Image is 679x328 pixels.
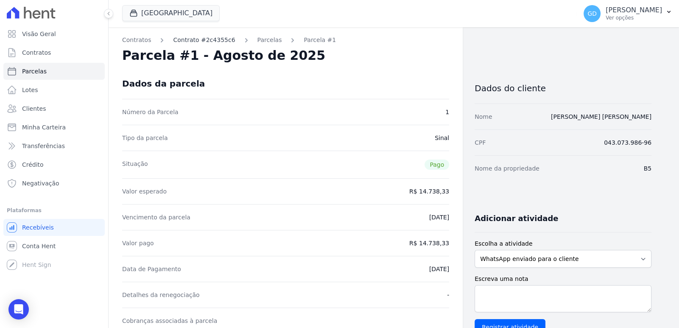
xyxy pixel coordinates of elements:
a: Recebíveis [3,219,105,236]
dd: [DATE] [429,213,449,221]
div: Open Intercom Messenger [8,299,29,320]
dt: Cobranças associadas à parcela [122,317,217,325]
h3: Dados do cliente [475,83,651,93]
a: [PERSON_NAME] [PERSON_NAME] [551,113,651,120]
a: Clientes [3,100,105,117]
dd: R$ 14.738,33 [409,187,449,196]
span: Parcelas [22,67,47,76]
dt: Data de Pagamento [122,265,181,273]
p: [PERSON_NAME] [606,6,662,14]
a: Lotes [3,81,105,98]
dd: 043.073.986-96 [604,138,651,147]
label: Escreva uma nota [475,275,651,283]
dt: Situação [122,160,148,170]
a: Negativação [3,175,105,192]
dt: Nome da propriedade [475,164,539,173]
a: Parcela #1 [304,36,336,45]
span: GD [587,11,597,17]
dt: Vencimento da parcela [122,213,190,221]
nav: Breadcrumb [122,36,449,45]
dd: B5 [643,164,651,173]
a: Conta Hent [3,238,105,255]
dd: 1 [445,108,449,116]
button: GD [PERSON_NAME] Ver opções [577,2,679,25]
dt: Nome [475,112,492,121]
a: Crédito [3,156,105,173]
dt: Valor pago [122,239,154,247]
span: Conta Hent [22,242,56,250]
dd: [DATE] [429,265,449,273]
dd: Sinal [435,134,449,142]
span: Visão Geral [22,30,56,38]
p: Ver opções [606,14,662,21]
span: Recebíveis [22,223,54,232]
dt: Tipo da parcela [122,134,168,142]
span: Pago [425,160,449,170]
a: Contrato #2c4355c6 [173,36,235,45]
h2: Parcela #1 - Agosto de 2025 [122,48,325,63]
button: [GEOGRAPHIC_DATA] [122,5,220,21]
span: Negativação [22,179,59,188]
span: Crédito [22,160,44,169]
dt: Número da Parcela [122,108,179,116]
a: Parcelas [3,63,105,80]
span: Lotes [22,86,38,94]
a: Transferências [3,137,105,154]
span: Transferências [22,142,65,150]
dt: Valor esperado [122,187,167,196]
h3: Adicionar atividade [475,213,558,224]
a: Contratos [122,36,151,45]
a: Contratos [3,44,105,61]
a: Minha Carteira [3,119,105,136]
dt: Detalhes da renegociação [122,291,200,299]
dt: CPF [475,138,486,147]
div: Dados da parcela [122,78,205,89]
span: Clientes [22,104,46,113]
a: Parcelas [257,36,282,45]
div: Plataformas [7,205,101,216]
span: Minha Carteira [22,123,66,132]
dd: - [447,291,449,299]
label: Escolha a atividade [475,239,651,248]
span: Contratos [22,48,51,57]
a: Visão Geral [3,25,105,42]
dd: R$ 14.738,33 [409,239,449,247]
